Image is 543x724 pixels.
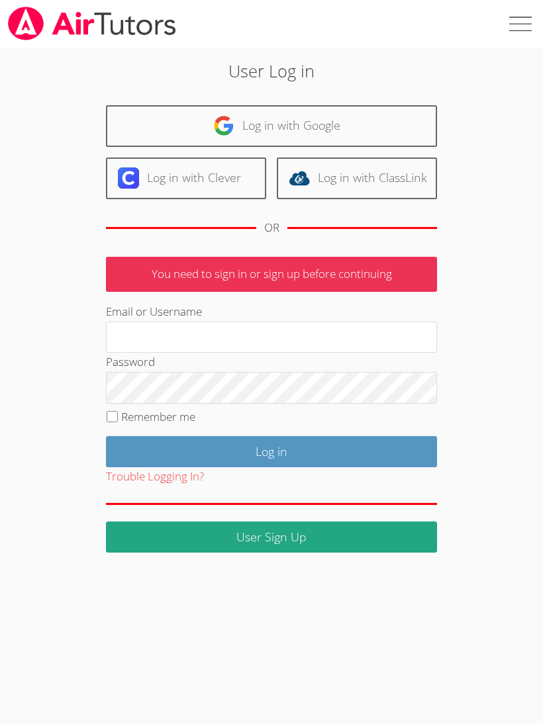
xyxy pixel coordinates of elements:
p: You need to sign in or sign up before continuing [106,257,437,292]
label: Password [106,354,155,369]
div: OR [264,218,279,238]
img: clever-logo-6eab21bc6e7a338710f1a6ff85c0baf02591cd810cc4098c63d3a4b26e2feb20.svg [118,167,139,189]
a: Log in with ClassLink [277,158,437,199]
button: Trouble Logging In? [106,467,204,486]
label: Email or Username [106,304,202,319]
label: Remember me [121,409,195,424]
h2: User Log in [76,58,467,83]
img: airtutors_banner-c4298cdbf04f3fff15de1276eac7730deb9818008684d7c2e4769d2f7ddbe033.png [7,7,177,40]
a: Log in with Clever [106,158,266,199]
img: google-logo-50288ca7cdecda66e5e0955fdab243c47b7ad437acaf1139b6f446037453330a.svg [213,115,234,136]
a: Log in with Google [106,105,437,147]
input: Log in [106,436,437,467]
a: User Sign Up [106,521,437,553]
img: classlink-logo-d6bb404cc1216ec64c9a2012d9dc4662098be43eaf13dc465df04b49fa7ab582.svg [289,167,310,189]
